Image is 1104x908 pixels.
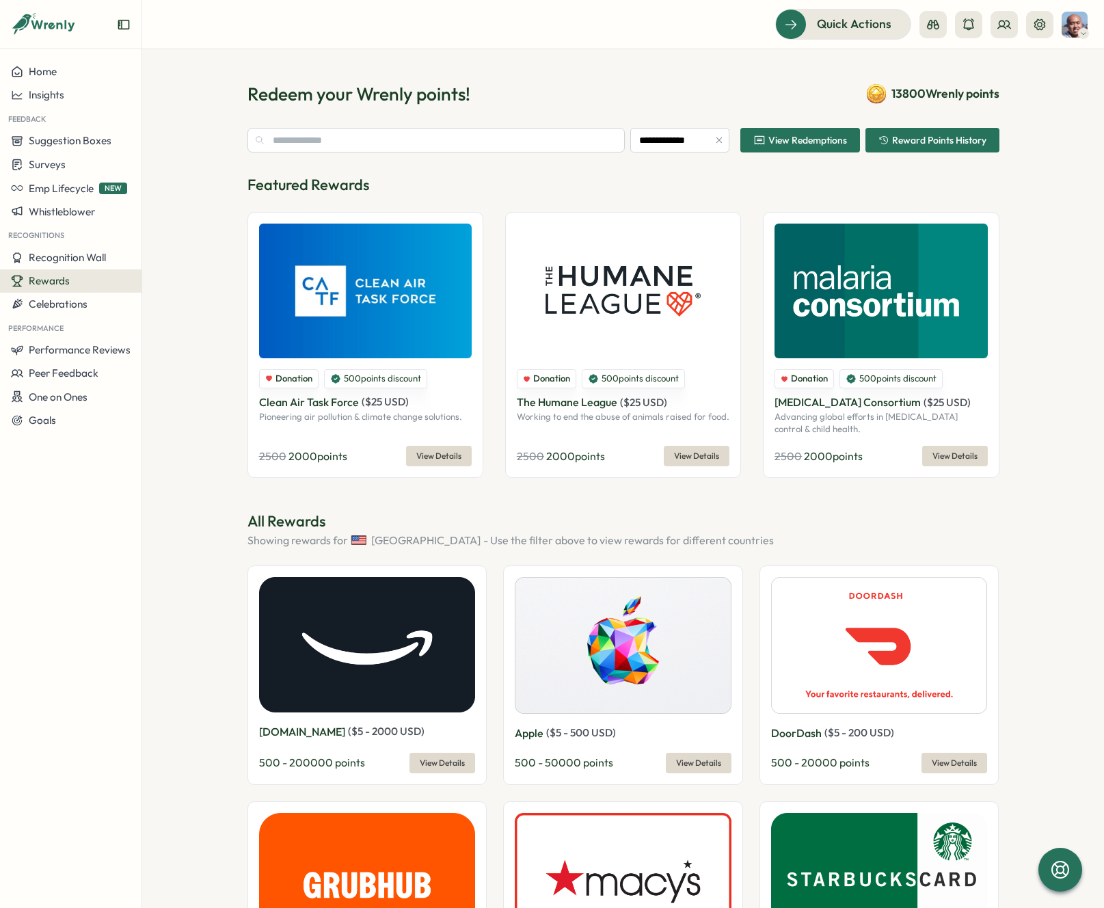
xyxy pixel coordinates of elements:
span: 2500 [259,449,286,463]
span: Quick Actions [817,15,891,33]
p: [DOMAIN_NAME] [259,723,345,740]
span: Recognition Wall [29,251,106,264]
button: View Details [666,753,731,773]
span: - Use the filter above to view rewards for different countries [483,532,774,549]
span: 2000 points [804,449,863,463]
span: ( $ 25 USD ) [362,395,409,408]
span: ( $ 5 - 2000 USD ) [348,725,425,738]
button: Expand sidebar [117,18,131,31]
span: Donation [275,373,312,385]
p: DoorDash [771,725,822,742]
span: Rewards [29,274,70,287]
span: Peer Feedback [29,366,98,379]
p: Apple [515,725,543,742]
button: Quick Actions [775,9,911,39]
span: 2500 [517,449,544,463]
span: View Redemptions [768,135,847,145]
span: 13800 Wrenly points [891,85,999,103]
span: 500 - 200000 points [259,756,365,769]
span: NEW [99,183,127,194]
p: The Humane League [517,394,617,411]
span: 500 - 20000 points [771,756,870,769]
div: 500 points discount [324,369,427,388]
span: ( $ 25 USD ) [620,396,667,409]
span: [GEOGRAPHIC_DATA] [371,532,481,549]
button: View Details [921,753,987,773]
div: 500 points discount [839,369,943,388]
span: View Details [674,446,719,466]
img: The Humane League [517,224,729,358]
span: 500 - 50000 points [515,756,613,769]
p: Clean Air Task Force [259,394,359,411]
button: View Redemptions [740,128,860,152]
p: Pioneering air pollution & climate change solutions. [259,411,472,423]
span: Showing rewards for [247,532,348,549]
span: One on Ones [29,390,87,403]
p: Advancing global efforts in [MEDICAL_DATA] control & child health. [775,411,987,435]
span: Donation [791,373,828,385]
p: Working to end the abuse of animals raised for food. [517,411,729,423]
img: Clean Air Task Force [259,224,472,358]
span: Home [29,65,57,78]
span: Goals [29,414,56,427]
button: View Details [922,446,988,466]
span: Insights [29,88,64,101]
h1: Redeem your Wrenly points! [247,82,470,106]
img: Amazon.com [259,577,476,712]
span: View Details [676,753,721,773]
img: Malaria Consortium [775,224,987,358]
span: View Details [932,446,978,466]
span: ( $ 5 - 500 USD ) [546,726,616,739]
span: Whistleblower [29,205,95,218]
span: Reward Points History [892,135,986,145]
button: View Details [664,446,729,466]
img: Eric Lam [1062,12,1088,38]
p: Featured Rewards [247,174,999,196]
span: ( $ 5 - 200 USD ) [824,726,894,739]
button: Reward Points History [865,128,999,152]
img: United States [351,532,367,548]
span: Performance Reviews [29,343,131,356]
span: Surveys [29,158,66,171]
span: View Details [416,446,461,466]
button: View Details [409,753,475,773]
span: Celebrations [29,297,87,310]
button: View Details [406,446,472,466]
span: View Details [932,753,977,773]
span: View Details [420,753,465,773]
div: 500 points discount [582,369,685,388]
span: ( $ 25 USD ) [924,396,971,409]
span: 2000 points [288,449,347,463]
p: [MEDICAL_DATA] Consortium [775,394,921,411]
img: Apple [515,577,731,714]
img: DoorDash [771,577,988,714]
span: Suggestion Boxes [29,134,111,147]
span: Donation [533,373,570,385]
p: All Rewards [247,511,999,532]
span: 2000 points [546,449,605,463]
span: Emp Lifecycle [29,182,94,195]
span: 2500 [775,449,802,463]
